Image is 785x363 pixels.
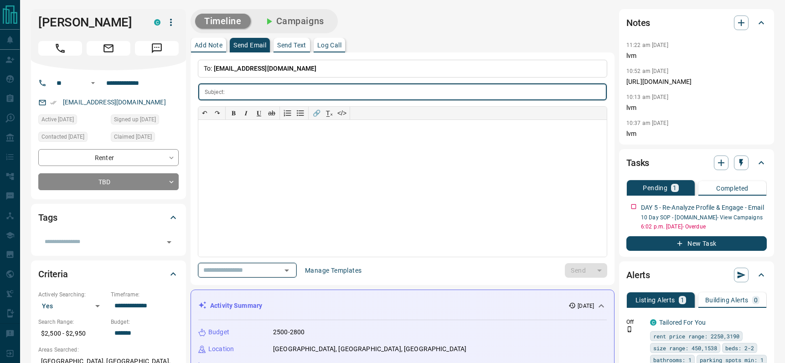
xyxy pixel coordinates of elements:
[277,42,306,48] p: Send Text
[38,207,179,228] div: Tags
[635,297,675,303] p: Listing Alerts
[63,99,166,106] a: [EMAIL_ADDRESS][DOMAIN_NAME]
[565,263,607,278] div: split button
[114,132,152,141] span: Claimed [DATE]
[38,263,179,285] div: Criteria
[253,107,265,119] button: 𝐔
[198,297,607,314] div: Activity Summary[DATE]
[273,344,466,354] p: [GEOGRAPHIC_DATA], [GEOGRAPHIC_DATA], [GEOGRAPHIC_DATA]
[135,41,179,56] span: Message
[38,132,106,145] div: Fri Aug 15 2025
[38,149,179,166] div: Renter
[653,332,739,341] span: rent price range: 2250,3190
[673,185,677,191] p: 1
[626,77,767,87] p: [URL][DOMAIN_NAME]
[626,152,767,174] div: Tasks
[626,51,767,61] p: lvm
[626,12,767,34] div: Notes
[111,114,179,127] div: Thu Jul 31 2025
[650,319,656,326] div: condos.ca
[211,107,224,119] button: ↷
[280,264,293,277] button: Open
[208,344,234,354] p: Location
[643,185,667,191] p: Pending
[38,210,57,225] h2: Tags
[268,109,275,117] s: ab
[38,267,68,281] h2: Criteria
[195,42,222,48] p: Add Note
[626,68,668,74] p: 10:52 am [DATE]
[626,236,767,251] button: New Task
[38,173,179,190] div: TBD
[626,42,668,48] p: 11:22 am [DATE]
[233,42,266,48] p: Send Email
[254,14,333,29] button: Campaigns
[38,41,82,56] span: Call
[725,343,754,353] span: beds: 2-2
[626,129,767,139] p: lvm
[38,290,106,299] p: Actively Searching:
[205,88,225,96] p: Subject:
[626,120,668,126] p: 10:37 am [DATE]
[626,326,633,332] svg: Push Notification Only
[653,343,717,353] span: size range: 450,1538
[227,107,240,119] button: 𝐁
[273,327,305,337] p: 2500-2800
[641,223,767,231] p: 6:02 p.m. [DATE] - Overdue
[257,109,261,117] span: 𝐔
[659,319,706,326] a: Tailored For You
[195,14,251,29] button: Timeline
[38,346,179,354] p: Areas Searched:
[214,65,317,72] span: [EMAIL_ADDRESS][DOMAIN_NAME]
[317,42,341,48] p: Log Call
[626,268,650,282] h2: Alerts
[294,107,307,119] button: Bullet list
[154,19,160,26] div: condos.ca
[754,297,758,303] p: 0
[626,318,645,326] p: Off
[240,107,253,119] button: 𝑰
[705,297,749,303] p: Building Alerts
[114,115,156,124] span: Signed up [DATE]
[626,156,649,170] h2: Tasks
[38,326,106,341] p: $2,500 - $2,950
[626,16,650,30] h2: Notes
[163,236,176,249] button: Open
[210,301,262,311] p: Activity Summary
[641,203,764,213] p: DAY 5 - Re-Analyze Profile & Engage - Email
[198,60,607,78] p: To:
[41,132,84,141] span: Contacted [DATE]
[88,78,98,88] button: Open
[626,264,767,286] div: Alerts
[265,107,278,119] button: ab
[578,302,594,310] p: [DATE]
[716,185,749,192] p: Completed
[323,107,336,119] button: T̲ₓ
[111,318,179,326] p: Budget:
[208,327,229,337] p: Budget
[336,107,348,119] button: </>
[310,107,323,119] button: 🔗
[111,290,179,299] p: Timeframe:
[626,94,668,100] p: 10:13 am [DATE]
[626,103,767,113] p: lvm
[38,114,106,127] div: Sun Aug 10 2025
[41,115,74,124] span: Active [DATE]
[641,214,763,221] a: 10 Day SOP - [DOMAIN_NAME]- View Campaigns
[198,107,211,119] button: ↶
[281,107,294,119] button: Numbered list
[300,263,367,278] button: Manage Templates
[50,99,57,106] svg: Email Verified
[681,297,684,303] p: 1
[87,41,130,56] span: Email
[38,318,106,326] p: Search Range:
[38,15,140,30] h1: [PERSON_NAME]
[38,299,106,313] div: Yes
[111,132,179,145] div: Fri Aug 01 2025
